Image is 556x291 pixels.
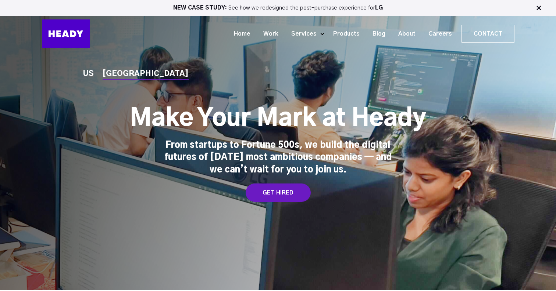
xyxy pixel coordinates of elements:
h1: Make Your Mark at Heady [130,104,426,134]
a: About [389,27,419,41]
div: Navigation Menu [97,25,514,43]
a: Blog [363,27,389,41]
a: Services [282,27,320,41]
a: LG [375,5,383,11]
a: Contact [462,25,514,42]
p: See how we redesigned the post-purchase experience for [3,5,553,11]
strong: NEW CASE STUDY: [173,5,228,11]
a: Work [254,27,282,41]
a: GET HIRED [246,183,311,202]
a: Home [225,27,254,41]
img: Heady_Logo_Web-01 (1) [42,19,90,48]
a: Products [324,27,363,41]
a: US [83,70,94,78]
img: Close Bar [535,4,542,12]
a: [GEOGRAPHIC_DATA] [103,70,189,78]
a: Careers [419,27,456,41]
div: From startups to Fortune 500s, we build the digital futures of [DATE] most ambitious companies — ... [164,139,392,177]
